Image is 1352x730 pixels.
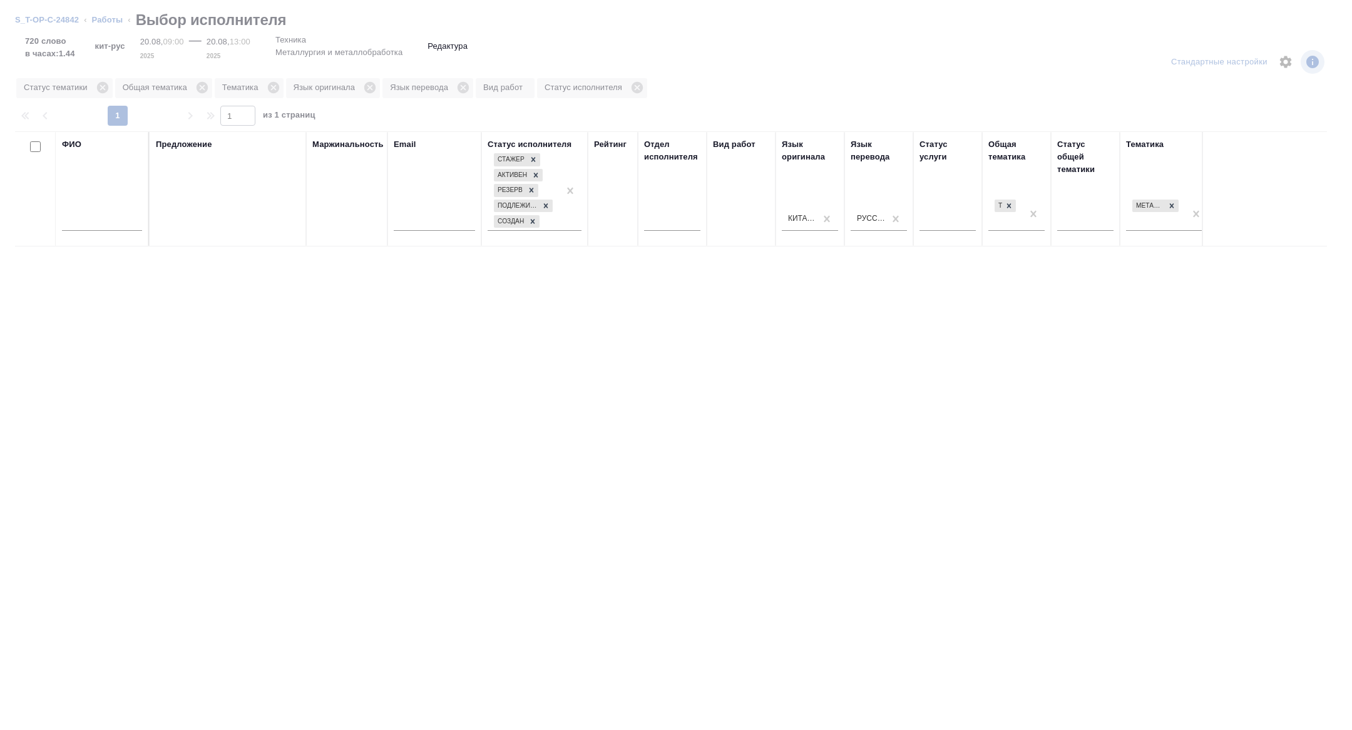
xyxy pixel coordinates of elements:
div: Русский [857,213,886,224]
div: Язык оригинала [782,138,838,163]
div: Отдел исполнителя [644,138,700,163]
div: Предложение [156,138,212,151]
div: Активен [494,169,529,182]
div: Тематика [1126,138,1164,151]
div: Стажер [494,153,526,166]
div: Стажер, Активен, Резерв, Подлежит внедрению, Создан [493,183,540,198]
div: Стажер, Активен, Резерв, Подлежит внедрению, Создан [493,198,554,214]
div: Металлургия и металлобработка [1131,198,1180,214]
div: Стажер, Активен, Резерв, Подлежит внедрению, Создан [493,152,541,168]
div: Китайский [788,213,817,224]
div: Статус исполнителя [488,138,571,151]
p: Редактура [428,40,468,53]
div: Статус услуги [919,138,976,163]
div: Рейтинг [594,138,627,151]
div: Создан [494,215,526,228]
div: Язык перевода [851,138,907,163]
div: Подлежит внедрению [494,200,539,213]
div: Техника [993,198,1017,214]
div: Стажер, Активен, Резерв, Подлежит внедрению, Создан [493,214,541,230]
div: Вид работ [713,138,755,151]
div: Стажер, Активен, Резерв, Подлежит внедрению, Создан [493,168,544,183]
div: Металлургия и металлобработка [1132,200,1165,213]
div: ФИО [62,138,81,151]
div: Общая тематика [988,138,1045,163]
div: Статус общей тематики [1057,138,1114,176]
div: Маржинальность [312,138,384,151]
div: Email [394,138,416,151]
div: Резерв [494,184,525,197]
div: Техника [995,200,1002,213]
